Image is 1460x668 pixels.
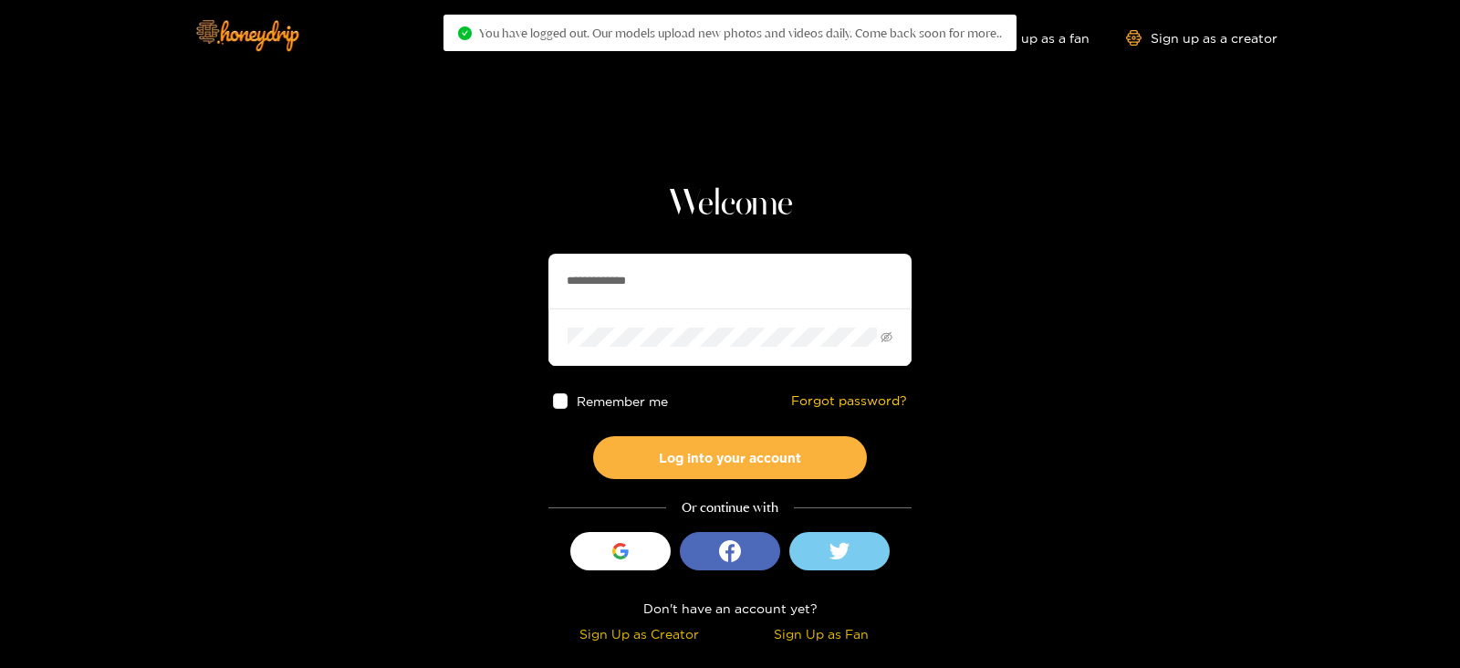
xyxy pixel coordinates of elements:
button: Log into your account [593,436,867,479]
a: Sign up as a creator [1126,30,1277,46]
span: check-circle [458,26,472,40]
div: Sign Up as Creator [553,623,725,644]
div: Don't have an account yet? [548,598,912,619]
div: Or continue with [548,497,912,518]
span: Remember me [578,394,669,408]
div: Sign Up as Fan [735,623,907,644]
span: eye-invisible [881,331,892,343]
a: Sign up as a fan [965,30,1090,46]
h1: Welcome [548,183,912,226]
a: Forgot password? [791,393,907,409]
span: You have logged out. Our models upload new photos and videos daily. Come back soon for more.. [479,26,1002,40]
